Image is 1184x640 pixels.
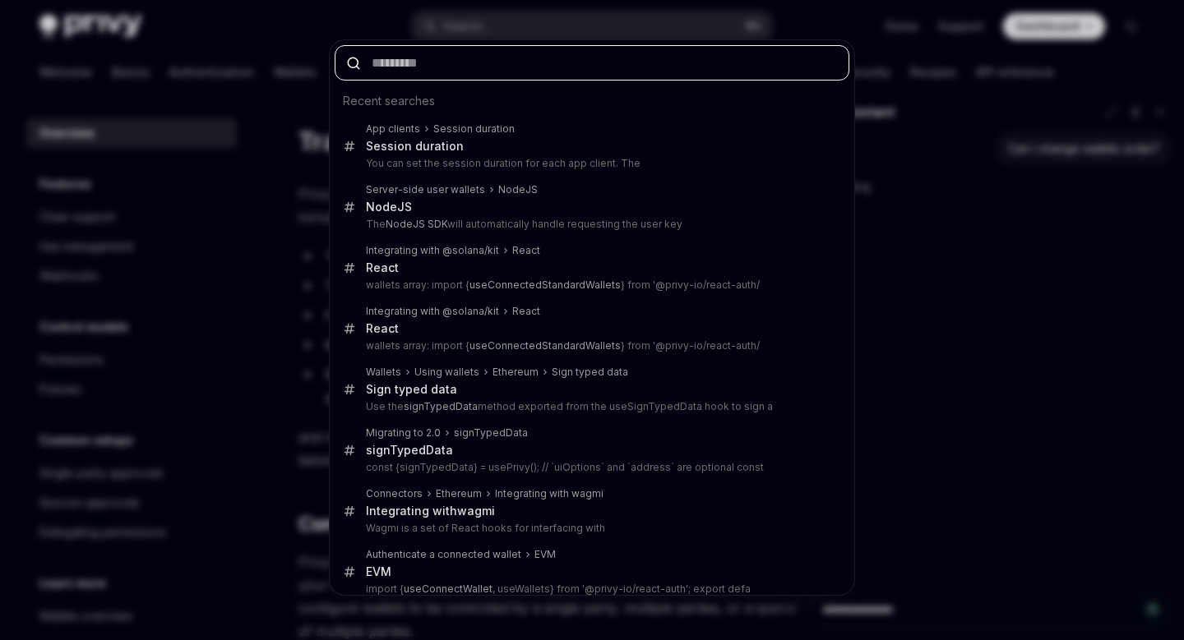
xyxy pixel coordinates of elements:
[366,426,441,440] div: Migrating to 2.0
[366,382,457,397] div: Sign typed data
[366,582,815,596] p: import { , useWallets} from '@privy-io/react-auth'; export defa
[534,548,556,561] div: EVM
[366,218,815,231] p: The will automatically handle requesting the user key
[493,366,539,379] div: Ethereum
[469,339,621,352] b: useConnectedStandardWallets
[366,244,499,257] div: Integrating with @solana/kit
[433,122,515,135] b: Session duration
[366,366,401,379] div: Wallets
[366,504,495,518] div: Integrating with
[366,564,391,579] div: EVM
[366,400,815,413] p: Use the method exported from the useSignTypedData hook to sign a
[386,218,447,230] b: NodeJS SDK
[404,582,493,595] b: useConnectWallet
[366,339,815,352] p: wallets array: import { } from '@privy-io/react-auth/
[366,279,815,292] p: wallets array: import { } from '@privy-io/react-auth/
[414,366,479,379] div: Using wallets
[436,487,482,500] div: Ethereum
[366,522,815,535] p: Wagmi is a set of React hooks for interfacing with
[404,400,478,412] b: signTypedData
[512,244,540,257] div: React
[366,461,815,474] p: const {signTypedData} = usePrivy(); // `uiOptions` and `address` are optional const
[512,305,540,318] div: React
[366,183,485,196] div: Server-side user wallets
[366,122,420,136] div: App clients
[552,366,628,379] div: Sign typed data
[498,183,538,196] div: NodeJS
[366,157,815,170] p: You can set the session duration for each app client. The
[366,443,453,457] b: signTypedData
[469,279,621,291] b: useConnectedStandardWallets
[457,504,495,518] b: wagmi
[366,548,521,561] div: Authenticate a connected wallet
[366,139,464,153] b: Session duration
[366,200,412,214] div: NodeJS
[366,487,423,500] div: Connectors
[366,321,399,336] div: React
[454,426,528,439] b: signTypedData
[495,487,604,500] div: Integrating with wagmi
[366,260,399,275] div: React
[343,93,435,109] span: Recent searches
[366,305,499,318] div: Integrating with @solana/kit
